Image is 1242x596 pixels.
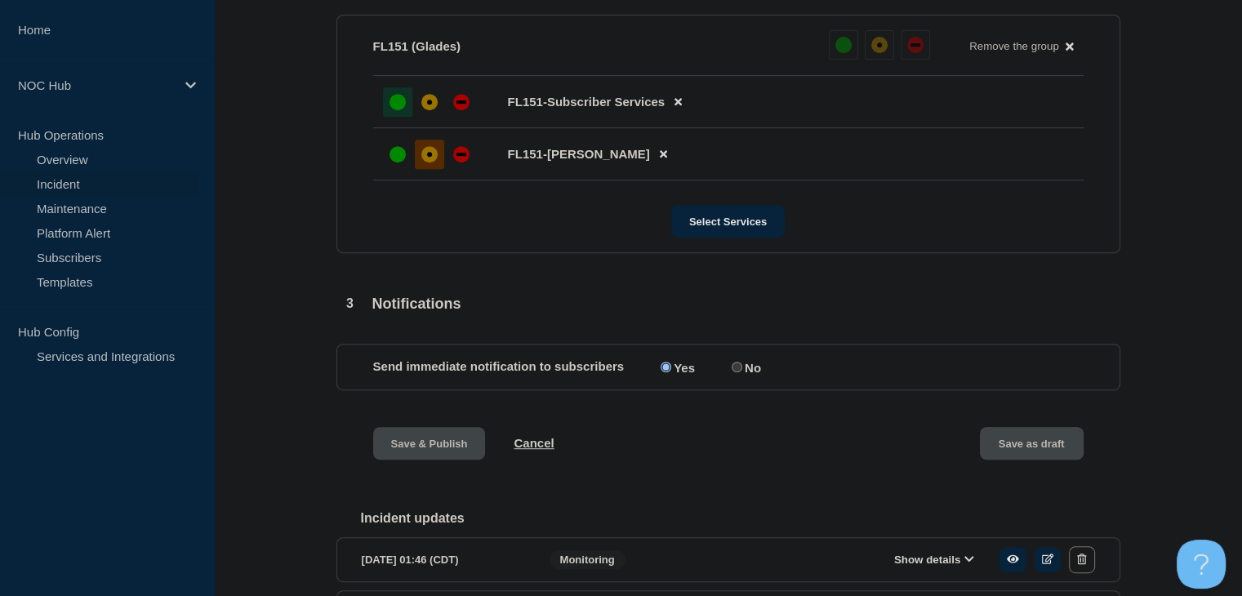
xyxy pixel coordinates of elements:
h2: Incident updates [361,511,1120,526]
label: No [728,359,761,375]
p: NOC Hub [18,78,175,92]
button: Show details [889,553,979,567]
div: Send immediate notification to subscribers [373,359,1084,375]
span: FL151-Subscriber Services [508,95,666,109]
label: Yes [657,359,695,375]
div: affected [421,94,438,110]
div: [DATE] 01:46 (CDT) [362,546,525,573]
span: 3 [336,290,364,318]
button: up [829,30,858,60]
button: Cancel [514,436,554,450]
div: down [907,37,924,53]
div: up [390,94,406,110]
button: Save & Publish [373,427,486,460]
span: Monitoring [550,550,625,569]
button: Select Services [671,205,785,238]
input: Yes [661,362,671,372]
div: affected [871,37,888,53]
span: Remove the group [969,40,1059,52]
button: affected [865,30,894,60]
iframe: Help Scout Beacon - Open [1177,540,1226,589]
p: FL151 (Glades) [373,39,461,53]
div: up [835,37,852,53]
div: down [453,94,470,110]
p: Send immediate notification to subscribers [373,359,625,375]
div: down [453,146,470,162]
span: FL151-[PERSON_NAME] [508,147,650,161]
div: up [390,146,406,162]
div: Notifications [336,290,461,318]
button: Remove the group [959,30,1084,62]
input: No [732,362,742,372]
div: affected [421,146,438,162]
button: down [901,30,930,60]
button: Save as draft [980,427,1084,460]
